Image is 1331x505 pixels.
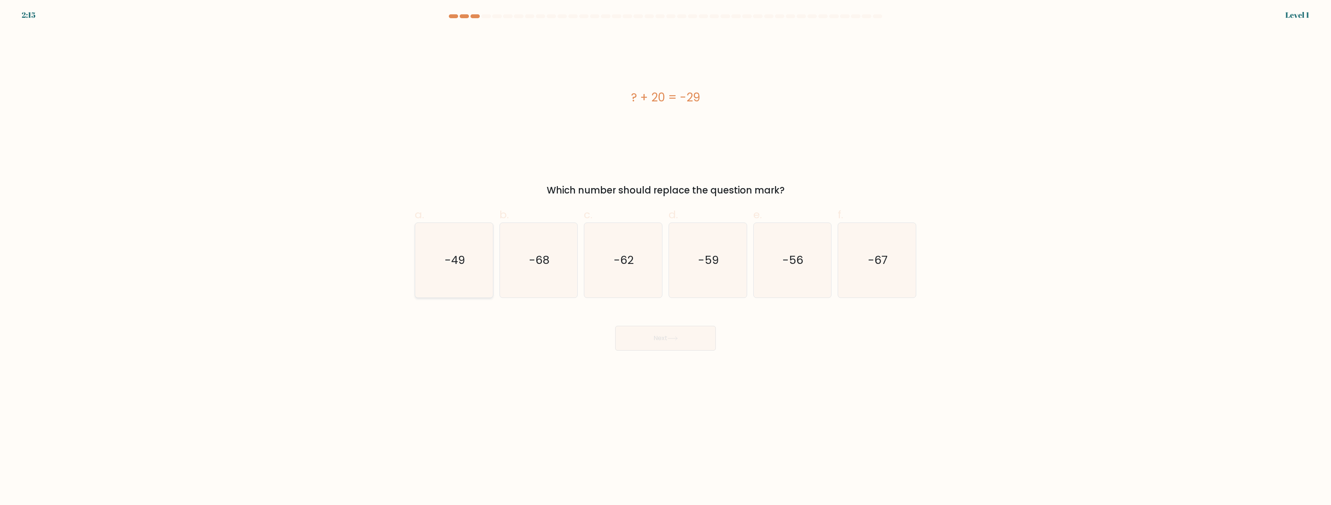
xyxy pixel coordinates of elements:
[669,207,678,222] span: d.
[838,207,843,222] span: f.
[1285,9,1309,21] div: Level 1
[584,207,592,222] span: c.
[22,9,36,21] div: 2:15
[753,207,762,222] span: e.
[615,326,716,351] button: Next
[415,207,424,222] span: a.
[415,89,916,106] div: ? + 20 = -29
[529,253,549,268] text: -68
[500,207,509,222] span: b.
[614,253,634,268] text: -62
[698,253,719,268] text: -59
[783,253,804,268] text: -56
[419,183,912,197] div: Which number should replace the question mark?
[868,253,888,268] text: -67
[445,253,465,268] text: -49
